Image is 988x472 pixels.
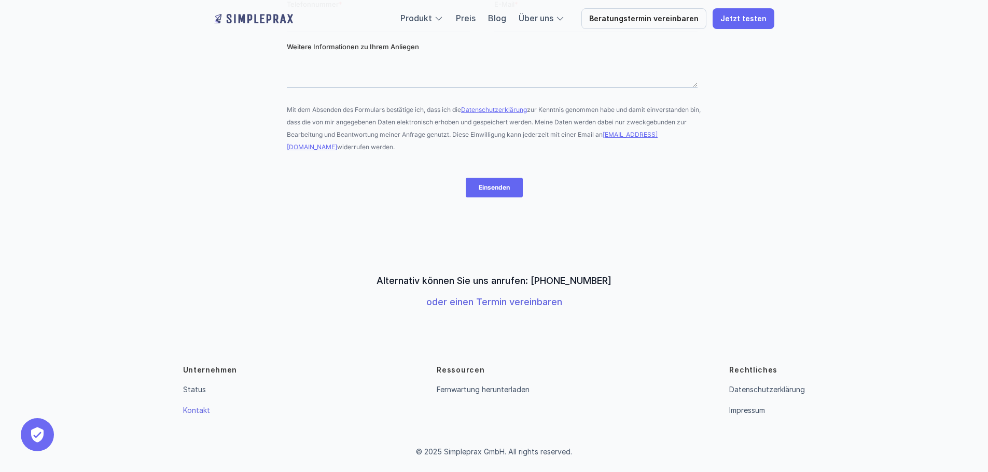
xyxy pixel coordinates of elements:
[416,448,572,456] p: © 2025 Simpleprax GmbH. All rights reserved.
[729,385,805,394] a: Datenschutzerklärung
[488,13,506,23] a: Blog
[589,15,699,23] p: Beratungstermin vereinbaren
[437,365,484,375] p: Ressourcen
[437,385,530,394] a: Fernwartung herunterladen
[729,365,777,375] p: Rechtliches
[183,385,206,394] a: Status
[720,15,767,23] p: Jetzt testen
[456,13,476,23] a: Preis
[729,406,765,414] a: Impressum
[426,296,562,307] a: oder einen Termin vereinbaren
[581,8,706,29] a: Beratungstermin vereinbaren
[519,13,553,23] a: Über uns
[713,8,774,29] a: Jetzt testen
[377,275,611,287] p: Alternativ können Sie uns anrufen: [PHONE_NUMBER]
[183,406,210,414] a: Kontakt
[400,13,432,23] a: Produkt
[183,365,238,375] p: Unternehmen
